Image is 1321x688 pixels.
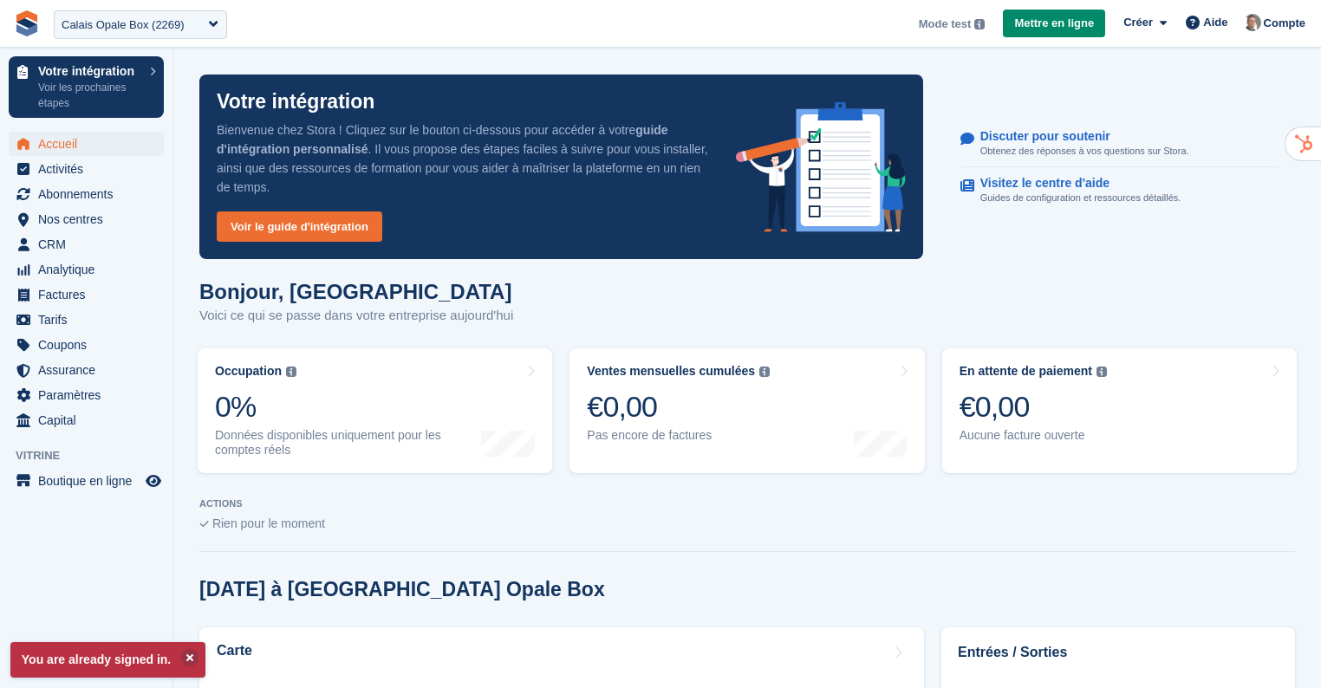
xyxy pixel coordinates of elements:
[9,383,164,407] a: menu
[199,306,513,326] p: Voici ce qui se passe dans votre entreprise aujourd'hui
[587,428,770,443] div: Pas encore de factures
[38,408,142,432] span: Capital
[217,120,708,197] p: Bienvenue chez Stora ! Cliquez sur le bouton ci-dessous pour accéder à votre . Il vous propose de...
[9,232,164,256] a: menu
[9,56,164,118] a: Votre intégration Voir les prochaines étapes
[9,408,164,432] a: menu
[9,132,164,156] a: menu
[38,383,142,407] span: Paramètres
[960,364,1092,379] div: En attente de paiement
[1123,14,1153,31] span: Créer
[569,348,924,473] a: Ventes mensuelles cumulées €0,00 Pas encore de factures
[9,182,164,206] a: menu
[736,102,906,232] img: onboarding-info-6c161a55d2c0e0a8cae90662b2fe09162a5109e8cc188191df67fb4f79e88e88.svg
[217,123,668,156] strong: guide d'intégration personnalisé
[38,257,142,282] span: Analytique
[9,282,164,307] a: menu
[38,182,142,206] span: Abonnements
[9,358,164,382] a: menu
[199,498,1295,510] p: ACTIONS
[38,358,142,382] span: Assurance
[38,207,142,231] span: Nos centres
[143,471,164,491] a: Boutique d'aperçu
[62,16,185,34] div: Calais Opale Box (2269)
[217,211,382,242] a: Voir le guide d'intégration
[14,10,40,36] img: stora-icon-8386f47178a22dfd0bd8f6a31ec36ba5ce8667c1dd55bd0f319d3a0aa187defe.svg
[212,516,325,530] span: Rien pour le moment
[9,469,164,493] a: menu
[198,348,552,473] a: Occupation 0% Données disponibles uniquement pour les comptes réels
[1096,367,1107,377] img: icon-info-grey-7440780725fd019a000dd9b08b2336e03edf1995a4989e88bcd33f0948082b44.svg
[759,367,770,377] img: icon-info-grey-7440780725fd019a000dd9b08b2336e03edf1995a4989e88bcd33f0948082b44.svg
[199,578,605,601] h2: [DATE] à [GEOGRAPHIC_DATA] Opale Box
[286,367,296,377] img: icon-info-grey-7440780725fd019a000dd9b08b2336e03edf1995a4989e88bcd33f0948082b44.svg
[38,333,142,357] span: Coupons
[1003,10,1105,38] a: Mettre en ligne
[960,167,1279,214] a: Visitez le centre d'aide Guides de configuration et ressources détaillés.
[980,144,1189,159] p: Obtenez des réponses à vos questions sur Stora.
[980,191,1181,205] p: Guides de configuration et ressources détaillés.
[919,16,972,33] span: Mode test
[960,120,1279,168] a: Discuter pour soutenir Obtenez des réponses à vos questions sur Stora.
[38,282,142,307] span: Factures
[960,428,1107,443] div: Aucune facture ouverte
[960,389,1107,425] div: €0,00
[587,389,770,425] div: €0,00
[215,389,481,425] div: 0%
[215,364,282,379] div: Occupation
[1203,14,1227,31] span: Aide
[217,643,252,659] h2: Carte
[1014,15,1094,32] span: Mettre en ligne
[9,308,164,332] a: menu
[215,428,481,458] div: Données disponibles uniquement pour les comptes réels
[38,469,142,493] span: Boutique en ligne
[958,642,1279,663] h2: Entrées / Sorties
[980,176,1168,191] p: Visitez le centre d'aide
[38,132,142,156] span: Accueil
[587,364,755,379] div: Ventes mensuelles cumulées
[217,92,374,112] p: Votre intégration
[199,521,209,528] img: blank_slate_check_icon-ba018cac091ee9be17c0a81a6c232d5eb81de652e7a59be601be346b1b6ddf79.svg
[9,257,164,282] a: menu
[9,333,164,357] a: menu
[1264,15,1305,32] span: Compte
[38,157,142,181] span: Activités
[974,19,985,29] img: icon-info-grey-7440780725fd019a000dd9b08b2336e03edf1995a4989e88bcd33f0948082b44.svg
[38,308,142,332] span: Tarifs
[1244,14,1261,31] img: Sebastien Bonnier
[16,447,172,464] span: Vitrine
[199,280,513,303] h1: Bonjour, [GEOGRAPHIC_DATA]
[38,232,142,256] span: CRM
[9,157,164,181] a: menu
[980,129,1175,144] p: Discuter pour soutenir
[10,642,205,678] p: You are already signed in.
[38,65,141,77] p: Votre intégration
[38,80,141,111] p: Voir les prochaines étapes
[9,207,164,231] a: menu
[942,348,1297,473] a: En attente de paiement €0,00 Aucune facture ouverte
